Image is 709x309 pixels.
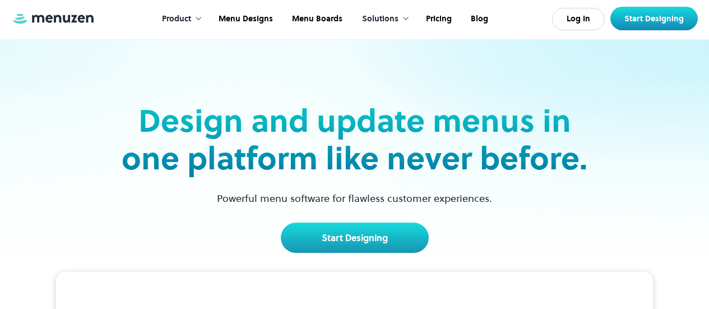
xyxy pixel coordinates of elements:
[460,2,497,36] a: Blog
[118,102,591,177] h2: Design and update menus in one platform like never before.
[610,7,698,30] a: Start Designing
[362,13,398,25] div: Solutions
[203,191,506,206] p: Powerful menu software for flawless customer experiences.
[151,2,208,36] div: Product
[281,2,351,36] a: Menu Boards
[162,13,191,25] div: Product
[552,8,605,30] a: Log In
[281,223,429,253] a: Start Designing
[208,2,281,36] a: Menu Designs
[351,2,415,36] div: Solutions
[415,2,460,36] a: Pricing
